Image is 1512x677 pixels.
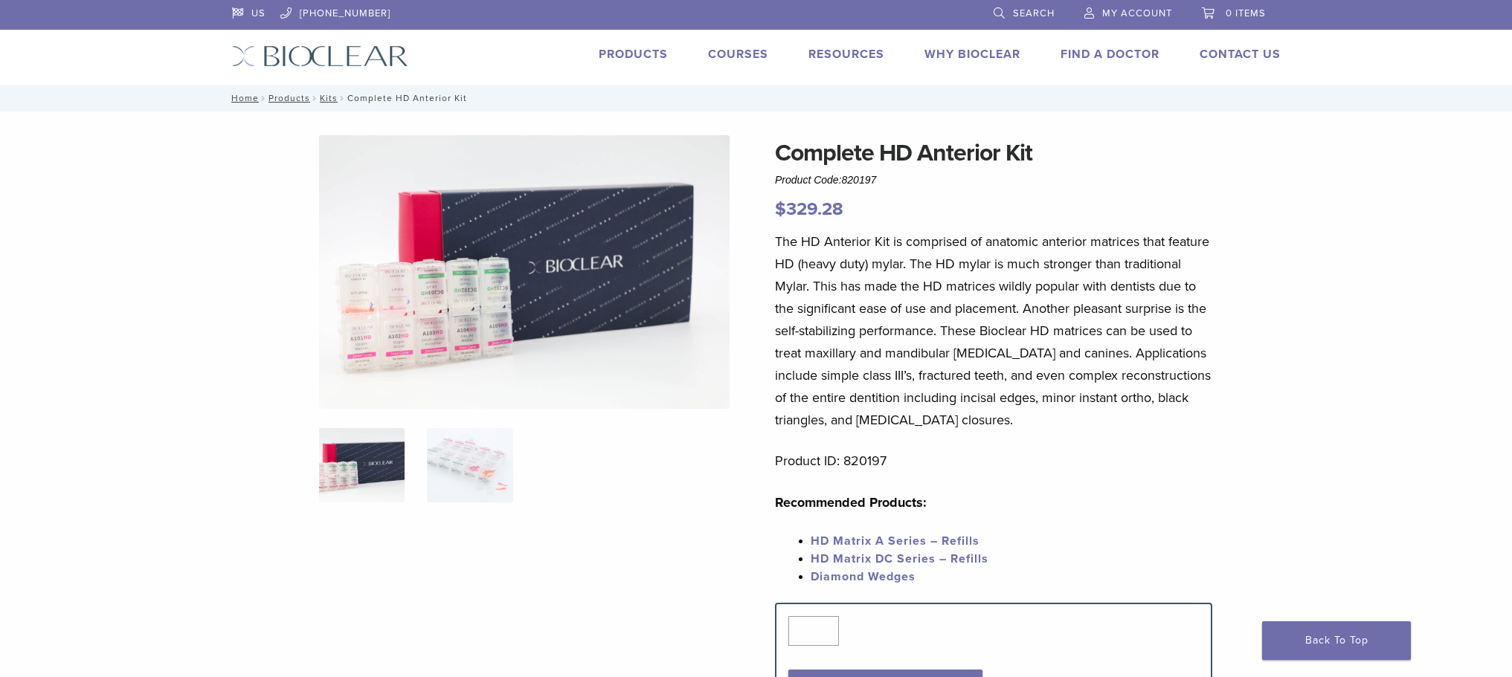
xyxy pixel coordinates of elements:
[1061,47,1159,62] a: Find A Doctor
[320,93,338,103] a: Kits
[708,47,768,62] a: Courses
[775,135,1212,171] h1: Complete HD Anterior Kit
[775,198,843,220] bdi: 329.28
[232,45,408,67] img: Bioclear
[221,85,1292,111] nav: Complete HD Anterior Kit
[259,94,268,102] span: /
[775,450,1212,472] p: Product ID: 820197
[775,198,786,220] span: $
[1013,7,1055,19] span: Search
[319,135,730,409] img: IMG_8088 (1)
[310,94,320,102] span: /
[775,494,927,511] strong: Recommended Products:
[338,94,347,102] span: /
[227,93,259,103] a: Home
[1226,7,1266,19] span: 0 items
[427,428,512,502] img: Complete HD Anterior Kit - Image 2
[1262,621,1411,660] a: Back To Top
[599,47,668,62] a: Products
[775,174,876,186] span: Product Code:
[924,47,1020,62] a: Why Bioclear
[811,534,979,548] a: HD Matrix A Series – Refills
[319,428,405,502] img: IMG_8088-1-324x324.jpg
[1102,7,1172,19] span: My Account
[811,551,988,566] a: HD Matrix DC Series – Refills
[268,93,310,103] a: Products
[842,174,877,186] span: 820197
[808,47,884,62] a: Resources
[1200,47,1281,62] a: Contact Us
[811,569,916,584] a: Diamond Wedges
[775,230,1212,431] p: The HD Anterior Kit is comprised of anatomic anterior matrices that feature HD (heavy duty) mylar...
